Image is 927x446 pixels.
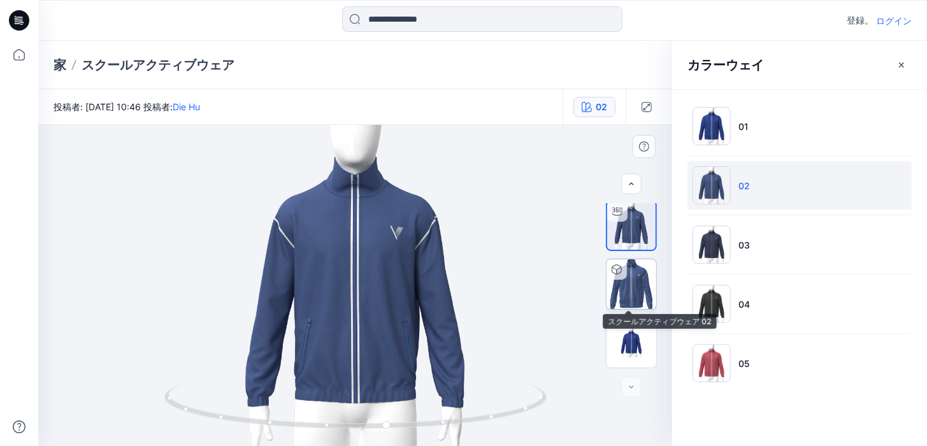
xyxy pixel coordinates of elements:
div: 02 [596,100,607,114]
p: 02 [738,179,750,192]
p: 05 [738,357,749,370]
img: 02 [693,166,731,205]
p: 03 [738,238,750,252]
img: 01 [693,107,731,145]
p: ログイン [876,14,912,27]
img: 04 [693,285,731,323]
h2: カラーウェイ [687,57,764,73]
a: Die Hu [173,101,200,112]
span: 投稿者: [DATE] 10:46 投稿者: [54,100,200,113]
img: 05 [693,344,731,382]
p: 04 [738,298,750,311]
button: 02 [573,97,615,117]
img: 03 [693,226,731,264]
p: 登録。 [847,13,873,28]
p: 01 [738,120,748,133]
img: フェイスレスMターンテーブル [607,201,656,250]
img: スクールアクティブウェア 02 [607,259,656,309]
img: すべてのカラーウェイ [607,327,656,357]
p: スクールアクティブウェア [82,56,234,74]
a: 家 [54,56,66,74]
